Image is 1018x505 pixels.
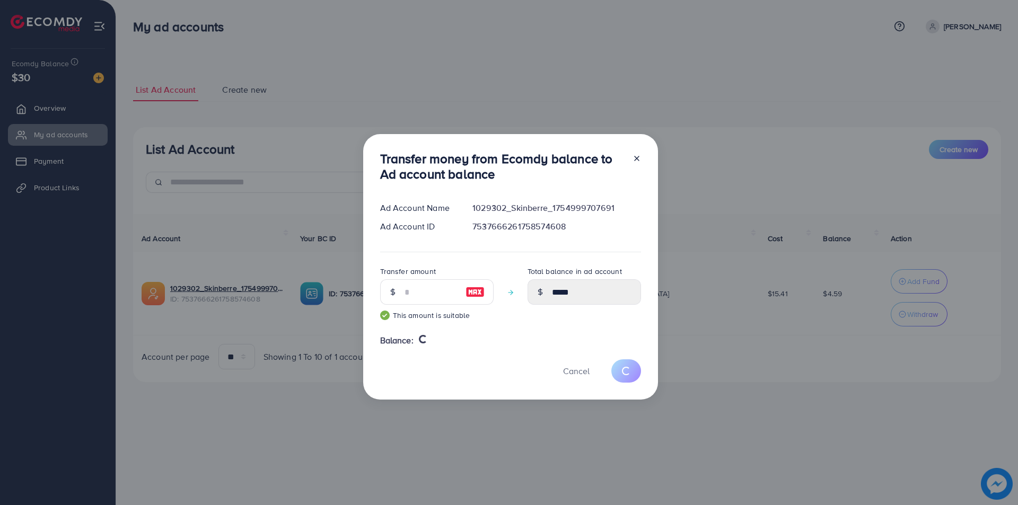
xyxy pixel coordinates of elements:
[372,202,464,214] div: Ad Account Name
[380,311,390,320] img: guide
[380,151,624,182] h3: Transfer money from Ecomdy balance to Ad account balance
[380,310,494,321] small: This amount is suitable
[380,266,436,277] label: Transfer amount
[464,220,649,233] div: 7537666261758574608
[464,202,649,214] div: 1029302_Skinberre_1754999707691
[466,286,485,298] img: image
[372,220,464,233] div: Ad Account ID
[563,365,590,377] span: Cancel
[550,359,603,382] button: Cancel
[380,334,414,347] span: Balance:
[528,266,622,277] label: Total balance in ad account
